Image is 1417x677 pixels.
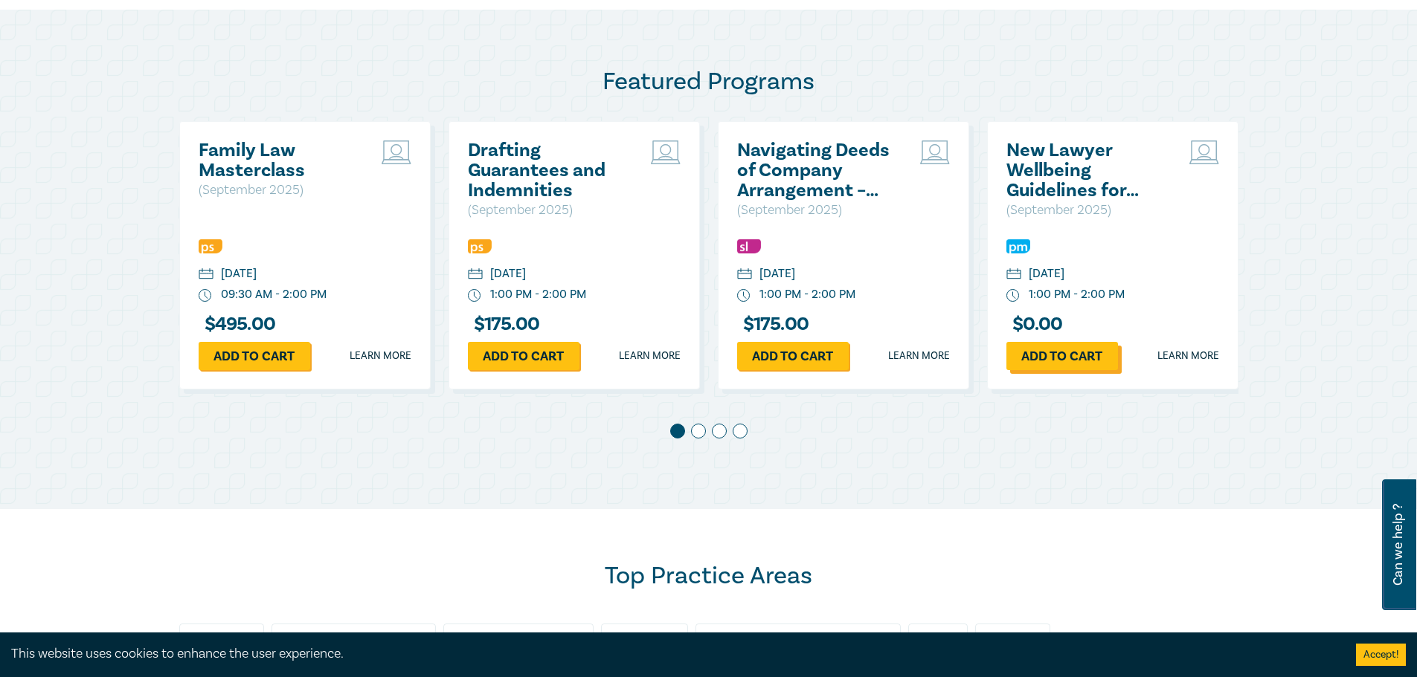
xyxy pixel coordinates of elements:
a: Add to cart [199,342,310,370]
div: Corporate & In-House Counsel [695,623,901,652]
div: [DATE] [1029,265,1064,282]
a: Drafting Guarantees and Indemnities [468,140,628,201]
div: Criminal [975,623,1050,652]
a: Add to cart [468,342,579,370]
img: Professional Skills [199,239,222,253]
img: Professional Skills [468,239,492,253]
h3: $ 0.00 [1006,314,1063,334]
a: Family Law Masterclass [199,140,359,181]
img: Live Stream [920,140,950,164]
img: Live Stream [382,140,411,164]
h3: $ 495.00 [199,314,276,334]
h2: Featured Programs [179,67,1238,97]
img: calendar [468,268,483,282]
div: [DATE] [490,265,526,282]
button: Accept cookies [1356,644,1406,666]
div: This website uses cookies to enhance the user experience. [11,644,1334,664]
a: Learn more [888,349,950,363]
div: 1:00 PM - 2:00 PM [759,286,855,303]
a: Add to cart [737,342,849,370]
div: Costs [908,623,968,652]
a: Learn more [619,349,681,363]
div: [DATE] [221,265,257,282]
div: Consumer [601,623,688,652]
span: Can we help ? [1391,488,1405,601]
p: ( September 2025 ) [199,181,359,200]
h3: $ 175.00 [737,314,809,334]
img: calendar [1006,268,1021,282]
a: Add to cart [1006,342,1118,370]
img: Live Stream [1189,140,1219,164]
div: Business & Contracts [443,623,594,652]
img: watch [468,289,481,302]
img: Substantive Law [737,239,761,253]
p: ( September 2025 ) [737,201,897,220]
div: 1:00 PM - 2:00 PM [490,286,586,303]
img: watch [737,289,751,302]
img: Live Stream [651,140,681,164]
div: [DATE] [759,265,795,282]
a: Learn more [1157,349,1219,363]
div: 09:30 AM - 2:00 PM [221,286,327,303]
img: calendar [737,268,752,282]
a: Navigating Deeds of Company Arrangement – Strategy and Structure [737,140,897,201]
a: New Lawyer Wellbeing Guidelines for Legal Workplaces [1006,140,1166,201]
div: Advocacy [179,623,264,652]
img: Practice Management & Business Skills [1006,239,1030,253]
img: watch [1006,289,1020,302]
h2: Top Practice Areas [179,561,1238,591]
a: Learn more [350,349,411,363]
div: Building & Construction [271,623,436,652]
h3: $ 175.00 [468,314,540,334]
p: ( September 2025 ) [468,201,628,220]
div: 1:00 PM - 2:00 PM [1029,286,1125,303]
img: calendar [199,268,213,282]
p: ( September 2025 ) [1006,201,1166,220]
img: watch [199,289,212,302]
